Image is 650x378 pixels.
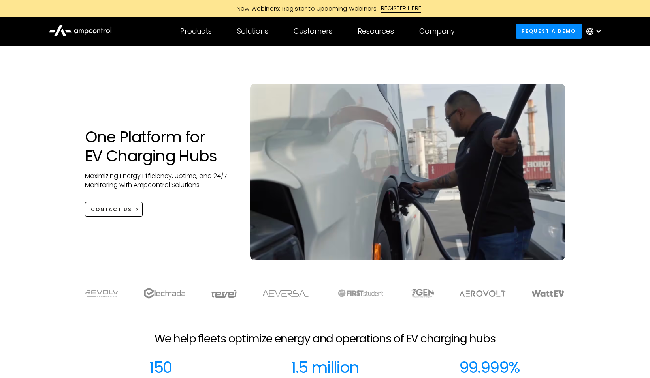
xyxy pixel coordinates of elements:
[381,4,422,13] div: REGISTER HERE
[237,27,268,36] div: Solutions
[459,358,520,377] div: 99.999%
[91,206,132,213] div: CONTACT US
[85,127,235,165] h1: One Platform for EV Charging Hubs
[85,172,235,189] p: Maximizing Energy Efficiency, Uptime, and 24/7 Monitoring with Ampcontrol Solutions
[294,27,332,36] div: Customers
[147,4,503,13] a: New Webinars: Register to Upcoming WebinarsREGISTER HERE
[149,358,172,377] div: 150
[229,4,381,13] div: New Webinars: Register to Upcoming Webinars
[419,27,455,36] div: Company
[144,288,185,299] img: electrada logo
[180,27,212,36] div: Products
[291,358,359,377] div: 1.5 million
[531,290,565,297] img: WattEV logo
[154,332,495,346] h2: We help fleets optimize energy and operations of EV charging hubs
[85,202,143,217] a: CONTACT US
[516,24,582,38] a: Request a demo
[459,290,506,297] img: Aerovolt Logo
[358,27,394,36] div: Resources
